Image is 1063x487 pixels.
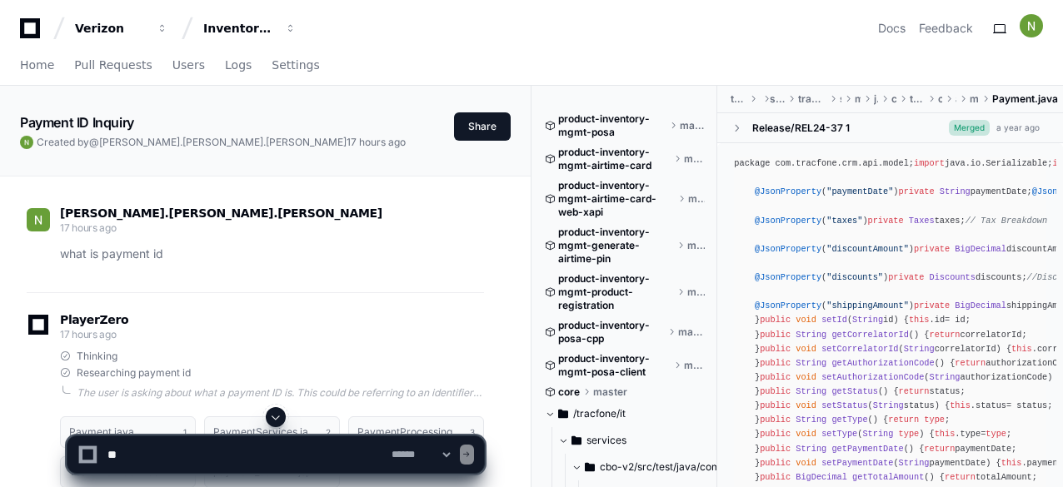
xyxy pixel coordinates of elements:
span: public [760,400,791,410]
span: master [678,325,705,339]
span: com [891,92,896,106]
span: this [909,315,930,325]
span: getAuthorizationCode [831,358,934,368]
span: setStatus [821,400,867,410]
a: Pull Requests [74,47,152,85]
span: String [873,400,904,410]
span: tracfone-crm [798,92,826,106]
span: io [971,158,981,168]
span: Serializable [986,158,1047,168]
span: model [883,158,909,168]
span: api [956,92,956,106]
span: this [1011,344,1032,354]
span: Settings [272,60,319,70]
span: "discounts" [826,272,883,282]
span: public [760,386,791,396]
span: 17 hours ago [60,328,116,340]
div: Release/REL24-37 1 [752,122,850,135]
span: Created by [37,136,406,149]
span: @JsonProperty [755,186,821,196]
span: model [970,92,979,106]
span: "discountAmount" [826,244,909,254]
app-text-character-animate: Payment ID Inquiry [20,114,134,131]
span: Thinking [77,350,117,363]
span: id [852,315,893,325]
span: getCorrelatorId [831,330,908,340]
span: @JsonProperty [755,244,821,254]
span: return [930,330,961,340]
span: [PERSON_NAME].[PERSON_NAME].[PERSON_NAME] [99,136,347,148]
span: status [976,400,1006,410]
img: ACg8ocIiWXJC7lEGJNqNt4FHmPVymFM05ITMeS-frqobA_m8IZ6TxA=s96-c [1020,14,1043,37]
a: Logs [225,47,252,85]
a: Users [172,47,205,85]
span: import [914,158,945,168]
span: correlatorId [904,344,996,354]
span: product-inventory-posa-cpp [558,319,665,345]
span: public [760,372,791,382]
span: tracfone [796,158,836,168]
span: master [684,359,706,372]
span: String [796,330,826,340]
span: master [687,239,705,252]
span: Discounts [929,272,975,282]
span: Home [20,60,54,70]
span: setAuthorizationCode [821,372,924,382]
span: master [688,192,705,206]
span: BigDecimal [955,301,1006,311]
span: id [935,315,945,325]
span: setId [821,315,847,325]
img: ACg8ocIiWXJC7lEGJNqNt4FHmPVymFM05ITMeS-frqobA_m8IZ6TxA=s96-c [27,208,50,231]
a: Settings [272,47,319,85]
span: status [873,400,935,410]
span: @ [89,136,99,148]
span: master [680,119,705,132]
span: 17 hours ago [60,221,116,234]
span: Merged [949,120,990,136]
span: Researching payment id [77,366,191,380]
span: getStatus [831,386,877,396]
span: String [852,315,883,325]
span: authorizationCode [930,372,1048,382]
span: product-inventory-mgmt-posa [558,112,666,139]
span: private [914,301,950,311]
span: public [760,344,791,354]
a: Docs [878,20,906,37]
span: crm [842,158,857,168]
span: product-inventory-mgmt-airtime-card [558,146,671,172]
span: public [760,358,791,368]
span: @JsonProperty [755,301,821,311]
span: src [840,92,841,106]
span: product-inventory-mgmt-generate-airtime-pin [558,226,674,266]
span: Payment.java [992,92,1058,106]
span: @JsonProperty [755,216,821,226]
span: return [955,358,986,368]
span: String [940,186,971,196]
span: private [868,216,904,226]
button: /tracfone/it [545,400,705,427]
span: Logs [225,60,252,70]
span: services [770,92,786,106]
button: Inventory Management [197,13,303,43]
span: tracfone [731,92,746,106]
span: void [796,400,816,410]
iframe: Open customer support [1010,432,1055,477]
a: Home [20,47,54,85]
span: // Tax Breakdown [966,216,1048,226]
span: Pull Requests [74,60,152,70]
span: String [904,344,935,354]
span: private [914,244,950,254]
span: public [760,330,791,340]
img: ACg8ocIiWXJC7lEGJNqNt4FHmPVymFM05ITMeS-frqobA_m8IZ6TxA=s96-c [20,136,33,149]
svg: Directory [558,404,568,424]
span: core [558,385,580,399]
span: java [874,92,878,106]
div: Verizon [75,20,147,37]
span: Taxes [909,216,935,226]
div: The user is asking about what a payment ID is. This could be referring to an identifier used in t... [77,386,484,400]
span: public [760,315,791,325]
span: PlayerZero [60,315,128,325]
span: @JsonProperty [755,272,821,282]
span: String [796,358,826,368]
span: String [930,372,961,382]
